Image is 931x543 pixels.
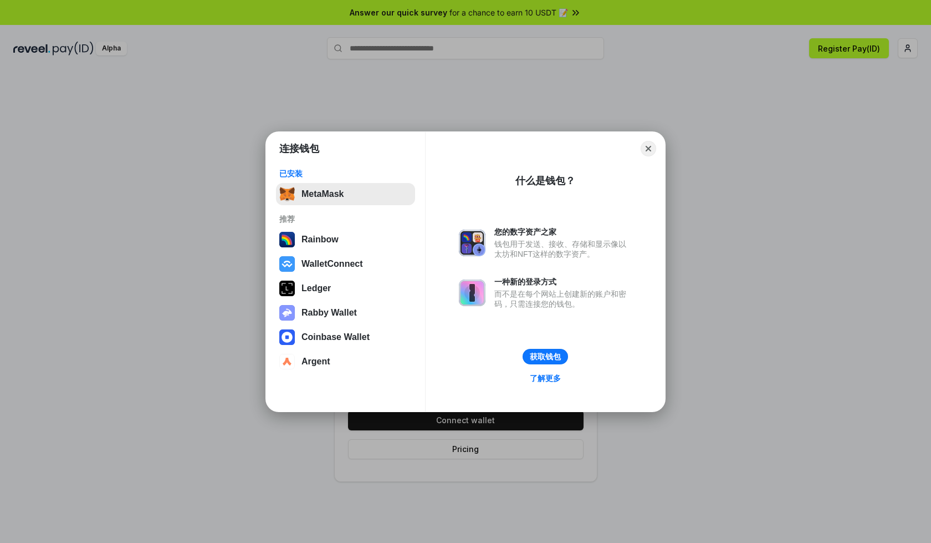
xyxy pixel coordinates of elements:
[279,354,295,369] img: svg+xml,%3Csvg%20width%3D%2228%22%20height%3D%2228%22%20viewBox%3D%220%200%2028%2028%22%20fill%3D...
[301,283,331,293] div: Ledger
[279,186,295,202] img: svg+xml,%3Csvg%20fill%3D%22none%22%20height%3D%2233%22%20viewBox%3D%220%200%2035%2033%22%20width%...
[279,232,295,247] img: svg+xml,%3Csvg%20width%3D%22120%22%20height%3D%22120%22%20viewBox%3D%220%200%20120%20120%22%20fil...
[276,253,415,275] button: WalletConnect
[279,169,412,179] div: 已安装
[523,371,567,385] a: 了解更多
[279,256,295,272] img: svg+xml,%3Csvg%20width%3D%2228%22%20height%3D%2228%22%20viewBox%3D%220%200%2028%2028%22%20fill%3D...
[641,141,656,156] button: Close
[276,326,415,348] button: Coinbase Wallet
[301,308,357,318] div: Rabby Wallet
[276,229,415,251] button: Rainbow
[279,142,319,155] h1: 连接钱包
[301,235,339,245] div: Rainbow
[276,183,415,205] button: MetaMask
[279,214,412,224] div: 推荐
[276,351,415,373] button: Argent
[459,280,485,306] img: svg+xml,%3Csvg%20xmlns%3D%22http%3A%2F%2Fwww.w3.org%2F2000%2Fsvg%22%20fill%3D%22none%22%20viewBox...
[279,329,295,345] img: svg+xml,%3Csvg%20width%3D%2228%22%20height%3D%2228%22%20viewBox%3D%220%200%2028%2028%22%20fill%3D...
[530,352,561,362] div: 获取钱包
[301,332,370,342] div: Coinbase Wallet
[301,189,344,199] div: MetaMask
[459,230,485,256] img: svg+xml,%3Csvg%20xmlns%3D%22http%3A%2F%2Fwww.w3.org%2F2000%2Fsvg%22%20fill%3D%22none%22%20viewBox...
[276,277,415,300] button: Ledger
[301,259,363,269] div: WalletConnect
[523,349,568,364] button: 获取钱包
[530,373,561,383] div: 了解更多
[494,239,632,259] div: 钱包用于发送、接收、存储和显示像以太坊和NFT这样的数字资产。
[494,227,632,237] div: 您的数字资产之家
[494,289,632,309] div: 而不是在每个网站上创建新的账户和密码，只需连接您的钱包。
[494,277,632,287] div: 一种新的登录方式
[301,357,330,367] div: Argent
[276,302,415,324] button: Rabby Wallet
[279,305,295,321] img: svg+xml,%3Csvg%20xmlns%3D%22http%3A%2F%2Fwww.w3.org%2F2000%2Fsvg%22%20fill%3D%22none%22%20viewBox...
[515,174,575,187] div: 什么是钱包？
[279,281,295,296] img: svg+xml,%3Csvg%20xmlns%3D%22http%3A%2F%2Fwww.w3.org%2F2000%2Fsvg%22%20width%3D%2228%22%20height%3...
